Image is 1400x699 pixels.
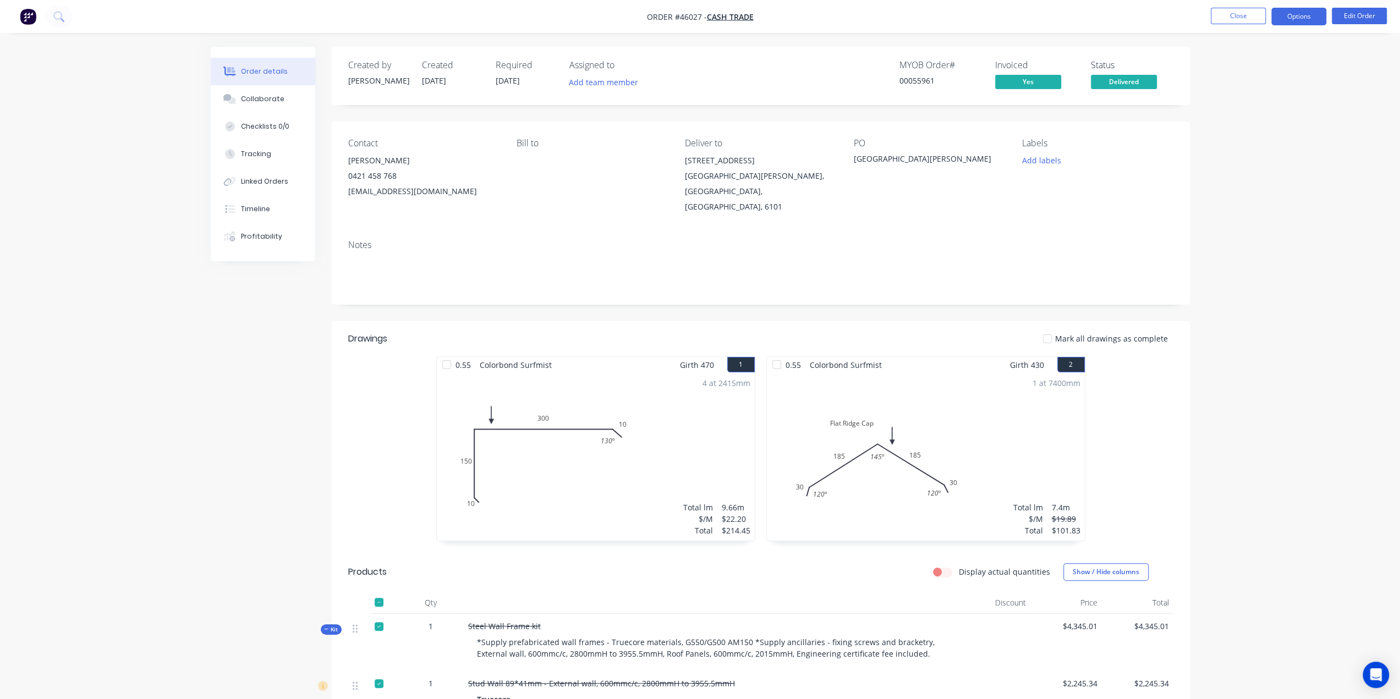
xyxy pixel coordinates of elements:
span: $2,245.34 [1035,678,1097,689]
div: Created by [348,60,409,70]
div: Price [1030,592,1102,614]
span: Order #46027 - [647,12,707,22]
button: 1 [727,357,755,372]
button: Delivered [1091,75,1157,91]
button: Linked Orders [211,168,315,195]
span: Colorbond Surfmist [805,357,886,373]
div: $214.45 [722,525,750,536]
div: 1 at 7400mm [1033,377,1080,389]
div: [PERSON_NAME] [348,153,499,168]
span: Delivered [1091,75,1157,89]
div: Tracking [241,149,271,159]
span: Colorbond Surfmist [475,357,556,373]
button: Add team member [563,75,644,90]
span: [DATE] [422,75,446,86]
div: Total [1102,592,1173,614]
div: Status [1091,60,1173,70]
div: Profitability [241,232,282,241]
button: Order details [211,58,315,85]
div: 01015030010130º4 at 2415mmTotal lm$/MTotal9.66m$22.20$214.45 [437,373,755,541]
button: Tracking [211,140,315,168]
label: Display actual quantities [959,566,1050,577]
div: Required [496,60,556,70]
span: Steel Wall Frame kit [468,621,541,631]
div: $22.20 [722,513,750,525]
div: Total lm [683,502,713,513]
div: [STREET_ADDRESS] [685,153,836,168]
div: [PERSON_NAME]0421 458 768[EMAIL_ADDRESS][DOMAIN_NAME] [348,153,499,199]
div: Total [683,525,713,536]
span: Yes [995,75,1061,89]
span: 0.55 [781,357,805,373]
div: 9.66m [722,502,750,513]
span: 1 [429,620,433,632]
div: 4 at 2415mm [702,377,750,389]
div: Invoiced [995,60,1078,70]
div: 0421 458 768 [348,168,499,184]
div: [GEOGRAPHIC_DATA][PERSON_NAME] [854,153,991,168]
button: Collaborate [211,85,315,113]
div: Created [422,60,482,70]
div: Total [1013,525,1043,536]
div: [STREET_ADDRESS][GEOGRAPHIC_DATA][PERSON_NAME], [GEOGRAPHIC_DATA], [GEOGRAPHIC_DATA], 6101 [685,153,836,214]
button: Add team member [569,75,644,90]
button: Timeline [211,195,315,223]
button: Edit Order [1332,8,1387,24]
span: 1 [429,678,433,689]
div: $/M [683,513,713,525]
div: [GEOGRAPHIC_DATA][PERSON_NAME], [GEOGRAPHIC_DATA], [GEOGRAPHIC_DATA], 6101 [685,168,836,214]
div: $/M [1013,513,1043,525]
a: Cash Trade [707,12,754,22]
div: $101.83 [1052,525,1080,536]
span: Mark all drawings as complete [1055,333,1168,344]
div: Bill to [517,138,667,148]
span: Girth 470 [680,357,714,373]
div: MYOB Order # [899,60,982,70]
div: Products [348,565,387,579]
div: Qty [398,592,464,614]
div: Order details [241,67,288,76]
div: Linked Orders [241,177,288,186]
div: Drawings [348,332,387,345]
div: [EMAIL_ADDRESS][DOMAIN_NAME] [348,184,499,199]
div: Timeline [241,204,270,214]
button: Close [1211,8,1266,24]
div: Kit [321,624,342,635]
div: Assigned to [569,60,679,70]
div: Deliver to [685,138,836,148]
span: $4,345.01 [1106,620,1169,632]
div: Contact [348,138,499,148]
span: Kit [324,625,338,634]
div: PO [854,138,1004,148]
span: $4,345.01 [1035,620,1097,632]
button: Profitability [211,223,315,250]
div: [PERSON_NAME] [348,75,409,86]
span: Stud Wall 89*41mm - External wall, 600mmc/c, 2800mmH to 3955.5mmH [468,678,735,689]
div: Discount [959,592,1030,614]
span: *Supply prefabricated wall frames - Truecore materials, G550/G500 AM150 *Supply ancillaries - fix... [477,637,937,659]
span: $2,245.34 [1106,678,1169,689]
div: 00055961 [899,75,982,86]
img: Factory [20,8,36,25]
div: Flat Ridge Cap3018518530120º145º120º1 at 7400mmTotal lm$/MTotal7.4m$19.89$101.83 [767,373,1085,541]
div: Checklists 0/0 [241,122,289,131]
div: Total lm [1013,502,1043,513]
button: 2 [1057,357,1085,372]
span: Girth 430 [1010,357,1044,373]
span: 0.55 [451,357,475,373]
div: Notes [348,240,1173,250]
button: Show / Hide columns [1063,563,1149,581]
div: $19.89 [1052,513,1080,525]
div: 7.4m [1052,502,1080,513]
button: Add labels [1016,153,1067,168]
div: Open Intercom Messenger [1363,662,1389,688]
button: Options [1271,8,1326,25]
span: [DATE] [496,75,520,86]
button: Checklists 0/0 [211,113,315,140]
div: Collaborate [241,94,284,104]
div: Labels [1022,138,1173,148]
